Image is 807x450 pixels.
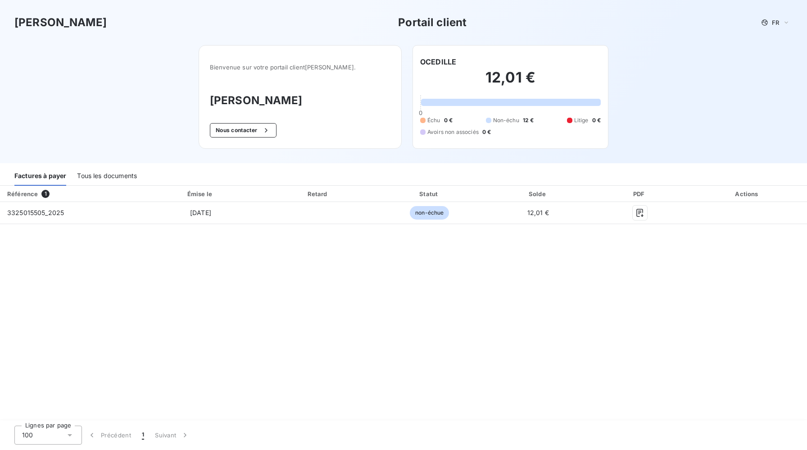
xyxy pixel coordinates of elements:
[190,209,211,216] span: [DATE]
[527,209,549,216] span: 12,01 €
[427,128,479,136] span: Avoirs non associés
[82,426,136,445] button: Précédent
[594,189,686,198] div: PDF
[772,19,779,26] span: FR
[482,128,491,136] span: 0 €
[141,189,260,198] div: Émise le
[7,190,38,197] div: Référence
[210,64,390,71] span: Bienvenue sur votre portail client [PERSON_NAME] .
[574,116,589,124] span: Litige
[420,69,601,96] h2: 12,01 €
[136,426,150,445] button: 1
[142,431,144,440] span: 1
[14,167,66,186] div: Factures à payer
[486,189,590,198] div: Solde
[523,116,534,124] span: 12 €
[410,206,449,220] span: non-échue
[427,116,440,124] span: Échu
[493,116,519,124] span: Non-échu
[22,431,33,440] span: 100
[41,190,50,198] span: 1
[420,56,456,67] h6: OCEDILLE
[210,123,277,138] button: Nous contacter
[690,189,805,198] div: Actions
[398,14,467,31] h3: Portail client
[14,14,107,31] h3: [PERSON_NAME]
[376,189,483,198] div: Statut
[150,426,195,445] button: Suivant
[264,189,373,198] div: Retard
[419,109,422,116] span: 0
[592,116,601,124] span: 0 €
[77,167,137,186] div: Tous les documents
[7,209,64,216] span: 3325015505_2025
[444,116,453,124] span: 0 €
[210,92,390,109] h3: [PERSON_NAME]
